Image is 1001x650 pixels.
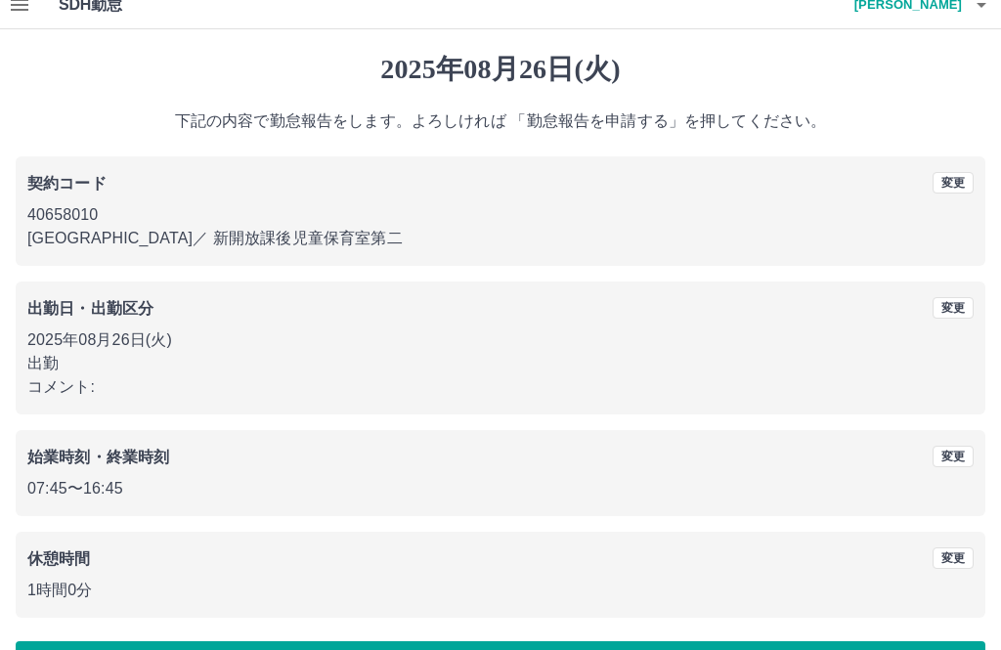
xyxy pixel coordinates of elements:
p: 07:45 〜 16:45 [27,477,974,500]
p: 1時間0分 [27,579,974,602]
p: 2025年08月26日(火) [27,328,974,352]
b: 休憩時間 [27,550,91,567]
p: 下記の内容で勤怠報告をします。よろしければ 「勤怠報告を申請する」を押してください。 [16,109,985,133]
b: 出勤日・出勤区分 [27,300,153,317]
b: 契約コード [27,175,107,192]
button: 変更 [933,297,974,319]
button: 変更 [933,172,974,194]
p: [GEOGRAPHIC_DATA] ／ 新開放課後児童保育室第二 [27,227,974,250]
p: 出勤 [27,352,974,375]
h1: 2025年08月26日(火) [16,53,985,86]
p: コメント: [27,375,974,399]
b: 始業時刻・終業時刻 [27,449,169,465]
button: 変更 [933,446,974,467]
p: 40658010 [27,203,974,227]
button: 変更 [933,547,974,569]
